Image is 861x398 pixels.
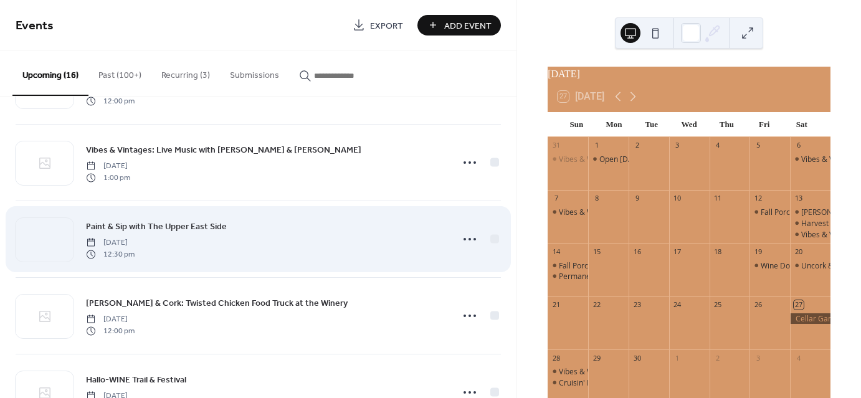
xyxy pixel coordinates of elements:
[444,19,492,32] span: Add Event
[673,194,682,203] div: 10
[86,172,130,183] span: 1:00 pm
[86,314,135,325] span: [DATE]
[559,271,700,282] div: Permanent Jewelry with 10,000 Links MN
[559,366,733,377] div: Vibes & Vintages: Live Music with [PERSON_NAME]
[632,353,642,362] div: 30
[753,353,763,362] div: 3
[548,377,588,388] div: Cruisin' Into Vintage Car Roll-In
[548,154,588,164] div: Vibes & Vintages: Live Music with Shenanigans
[632,141,642,150] div: 2
[632,300,642,310] div: 23
[86,143,361,157] a: Vibes & Vintages: Live Music with [PERSON_NAME] & [PERSON_NAME]
[592,141,601,150] div: 1
[708,112,745,137] div: Thu
[86,219,227,234] a: Paint & Sip with The Upper East Side
[713,194,723,203] div: 11
[633,112,670,137] div: Tue
[790,218,830,229] div: Harvest Soirée at the Winery
[753,141,763,150] div: 5
[790,207,830,217] div: Cluck & Cork: Twisted Chicken Food Truck at the Winery
[551,300,561,310] div: 21
[790,313,830,324] div: Cellar Gang Wine Club Pick-Up
[86,237,135,249] span: [DATE]
[12,50,88,96] button: Upcoming (16)
[551,141,561,150] div: 31
[343,15,412,36] a: Export
[86,249,135,260] span: 12:30 pm
[599,154,644,164] div: Open [DATE]
[588,154,629,164] div: Open Labor Day
[559,260,728,271] div: Fall Porch Pots with Hillside Gift & Garden Center
[558,112,595,137] div: Sun
[86,95,135,107] span: 12:00 pm
[592,247,601,256] div: 15
[548,207,588,217] div: Vibes & Vintages: Live Music with Ledfoot Larry
[794,300,803,310] div: 27
[86,374,186,387] span: Hallo-WINE Trail & Festival
[86,144,361,157] span: Vibes & Vintages: Live Music with [PERSON_NAME] & [PERSON_NAME]
[790,229,830,240] div: Vibes & Vintages: Live Music with Whiskey Whiskers
[753,194,763,203] div: 12
[790,154,830,164] div: Vibes & Vintages: Live Music with The Wendt Sisters
[753,247,763,256] div: 19
[753,300,763,310] div: 26
[713,353,723,362] div: 2
[551,247,561,256] div: 14
[794,247,803,256] div: 20
[551,353,561,362] div: 28
[548,67,830,82] div: [DATE]
[783,112,821,137] div: Sat
[551,194,561,203] div: 7
[592,353,601,362] div: 29
[673,353,682,362] div: 1
[88,50,151,95] button: Past (100+)
[794,353,803,362] div: 4
[559,207,761,217] div: Vibes & Vintages: Live Music with Ledfoot [PERSON_NAME]
[370,19,403,32] span: Export
[749,260,790,271] div: Wine Down Friday: Live Music with Simon Cropp
[595,112,632,137] div: Mon
[417,15,501,36] button: Add Event
[559,377,665,388] div: Cruisin' Into Vintage Car Roll-In
[713,300,723,310] div: 25
[548,366,588,377] div: Vibes & Vintages: Live Music with Chad Johnson
[794,194,803,203] div: 13
[151,50,220,95] button: Recurring (3)
[86,372,186,387] a: Hallo-WINE Trail & Festival
[670,112,708,137] div: Wed
[632,247,642,256] div: 16
[592,194,601,203] div: 8
[548,260,588,271] div: Fall Porch Pots with Hillside Gift & Garden Center
[632,194,642,203] div: 9
[548,271,588,282] div: Permanent Jewelry with 10,000 Links MN
[790,260,830,271] div: Uncork & Unwind Market - Sip & Shop
[749,207,790,217] div: Fall Porch Pots with Hillside Gift & Garden Center
[745,112,783,137] div: Fri
[713,141,723,150] div: 4
[673,300,682,310] div: 24
[559,154,720,164] div: Vibes & Vintages: Live Music with Shenanigans
[673,247,682,256] div: 17
[673,141,682,150] div: 3
[86,297,348,310] span: [PERSON_NAME] & Cork: Twisted Chicken Food Truck at the Winery
[713,247,723,256] div: 18
[86,220,227,234] span: Paint & Sip with The Upper East Side
[220,50,289,95] button: Submissions
[86,296,348,310] a: [PERSON_NAME] & Cork: Twisted Chicken Food Truck at the Winery
[86,325,135,336] span: 12:00 pm
[16,14,54,38] span: Events
[86,161,130,172] span: [DATE]
[592,300,601,310] div: 22
[794,141,803,150] div: 6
